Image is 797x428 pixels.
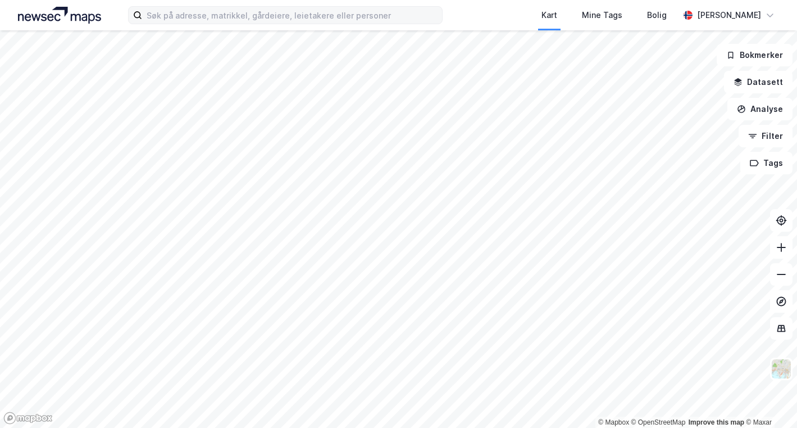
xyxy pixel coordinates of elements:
[582,8,622,22] div: Mine Tags
[697,8,761,22] div: [PERSON_NAME]
[541,8,557,22] div: Kart
[18,7,101,24] img: logo.a4113a55bc3d86da70a041830d287a7e.svg
[142,7,442,24] input: Søk på adresse, matrikkel, gårdeiere, leietakere eller personer
[647,8,667,22] div: Bolig
[741,374,797,428] iframe: Chat Widget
